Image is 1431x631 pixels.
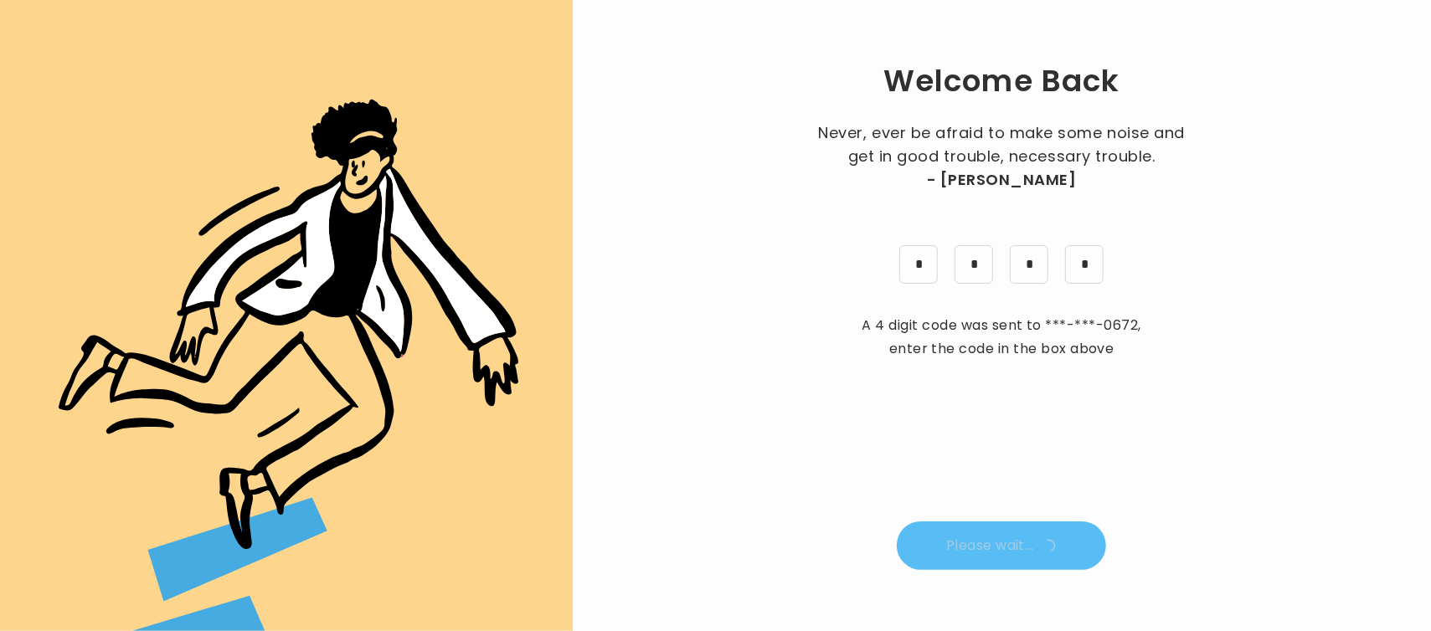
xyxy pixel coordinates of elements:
input: pin [899,245,938,284]
h1: Welcome Back [883,61,1120,101]
input: pin [955,245,993,284]
button: Please wait... [897,521,1106,570]
span: - [PERSON_NAME] [927,168,1077,192]
input: pin [1065,245,1104,284]
input: pin [1010,245,1048,284]
p: A 4 digit code was sent to , enter the code in the box above [855,314,1148,361]
p: Never, ever be afraid to make some noise and get in good trouble, necessary trouble. [813,121,1190,192]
